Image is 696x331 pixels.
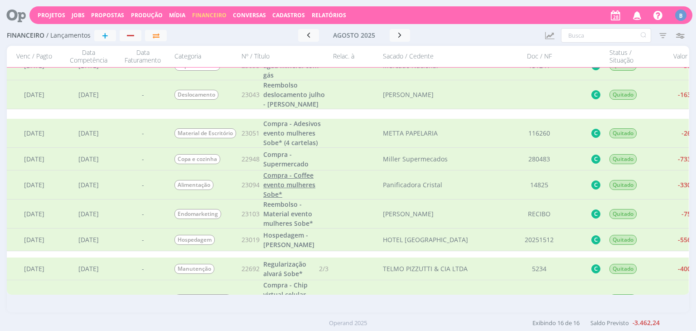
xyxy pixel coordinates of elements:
span: 23019 [242,235,260,244]
span: Quitado [609,209,637,219]
span: Cadastros [272,11,305,19]
a: Financeiro [192,11,227,19]
div: METTA PAPELARIA [383,128,438,138]
div: Venc / Pagto [7,49,61,64]
div: RECIBO [492,200,587,228]
div: - [116,80,170,109]
div: 20251512 [492,229,587,251]
span: Copa e cozinha [174,154,220,164]
button: Relatórios [309,12,349,19]
span: 23043 [242,90,260,99]
div: [DATE] [61,200,116,228]
div: - [116,200,170,228]
button: C [591,235,600,244]
div: - [116,119,170,147]
span: Quitado [609,154,637,164]
span: Quitado [609,128,637,138]
div: Claro [GEOGRAPHIC_DATA] [383,295,464,304]
div: B [675,10,686,21]
a: Reembolso deslocamento julho - [PERSON_NAME] [263,80,329,109]
span: Financeiro [7,32,44,39]
span: Endomarketing [174,209,221,219]
span: Reembolso deslocamento julho - [PERSON_NAME] [263,81,325,108]
div: Status / Situação [605,49,650,64]
span: Reembolso - Material evento mulheres Sobe* [263,200,313,228]
div: [PERSON_NAME] [383,90,434,99]
span: Hospedagem - [PERSON_NAME] [263,231,314,249]
span: Compra - Adesivos evento mulheres Sobe* (4 cartelas) [263,119,321,147]
span: 2/3 [319,264,329,273]
span: Quitado [609,180,637,190]
div: [DATE] [61,229,116,251]
a: Regularização alvará Sobe* [263,259,315,278]
span: Saldo Previsto [590,319,629,327]
span: Quitado [609,264,637,274]
span: Quitado [609,294,637,304]
span: Regularização alvará Sobe* [263,260,306,278]
div: TELMO PIZZUTTI & CIA LTDA [383,264,468,273]
div: [DATE] [61,170,116,199]
a: Reembolso - Material evento mulheres Sobe* [263,200,329,228]
div: 14825 [492,170,587,199]
button: Financeiro [189,12,229,19]
button: + [94,30,116,41]
div: 5234 [492,258,587,280]
a: Compra - Chip virtual celular profissional [PERSON_NAME] [263,280,329,318]
button: B [675,7,687,23]
div: HOTEL [GEOGRAPHIC_DATA] [383,235,468,244]
a: Hospedagem - [PERSON_NAME] [263,230,329,249]
span: 22948 [242,154,260,164]
div: [DATE] [7,148,61,170]
span: Hospedagem [174,235,215,245]
div: [DATE] [7,280,61,318]
span: Quitado [609,235,637,245]
span: Compra - Supermercado [263,150,309,168]
span: Exibindo 16 de 16 [532,319,580,327]
div: [DATE] [7,170,61,199]
div: [DATE] [7,258,61,280]
div: - [116,258,170,280]
span: 23094 [242,180,260,190]
button: Jobs [69,12,87,19]
button: C [591,180,600,190]
div: [DATE] [7,80,61,109]
span: / Lançamentos [46,32,91,39]
div: - [116,170,170,199]
div: Data Competência [61,49,116,64]
span: Compra - Coffee evento mulheres Sobe* [263,171,315,199]
div: 280483 [492,148,587,170]
span: 23051 [242,128,260,138]
div: - [116,229,170,251]
span: Propostas [91,11,124,19]
b: -3.462,24 [633,318,660,327]
div: Sacado / Cedente [378,49,492,64]
span: Material de Escritório [174,128,236,138]
span: 23103 [242,209,260,219]
div: 6357 [492,280,587,318]
div: [DATE] [7,229,61,251]
div: Data Faturamento [116,49,170,64]
div: [DATE] [61,258,116,280]
button: C [591,129,600,138]
div: Doc / NF [492,49,587,64]
button: Cadastros [270,12,308,19]
span: 23104 [242,295,260,304]
a: Conversas [233,11,266,19]
button: C [591,209,600,219]
a: Relatórios [312,11,346,19]
span: Alimentação [174,180,213,190]
a: Compra - Adesivos evento mulheres Sobe* (4 cartelas) [263,119,329,147]
span: Telefone e Internet [174,294,232,304]
button: Produção [128,12,165,19]
button: C [591,264,600,273]
a: Produção [131,11,163,19]
input: Busca [561,28,651,43]
div: [DATE] [7,119,61,147]
button: Projetos [35,12,68,19]
span: Manutenção [174,264,214,274]
span: Compra - Chip virtual celular profissional [PERSON_NAME] [263,281,314,318]
div: 116260 [492,119,587,147]
div: Miller Supermecados [383,154,448,164]
button: Conversas [230,12,269,19]
div: - [116,280,170,318]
